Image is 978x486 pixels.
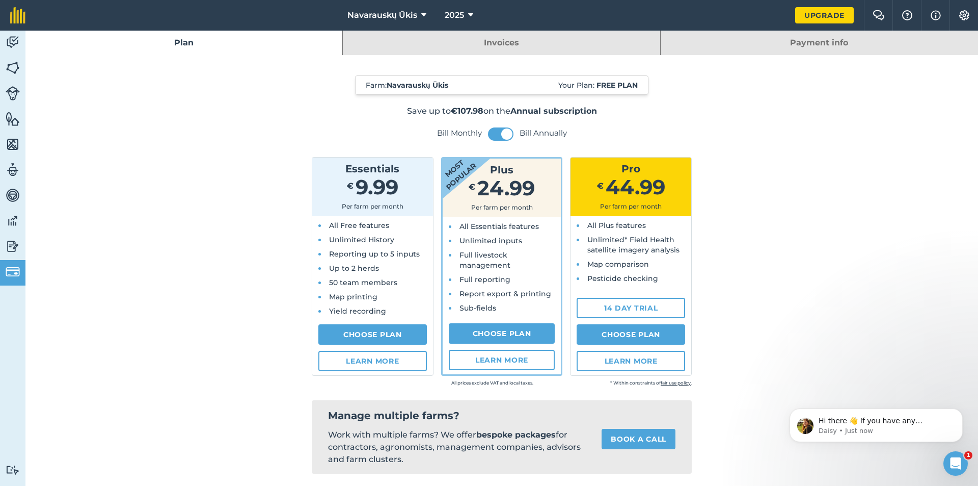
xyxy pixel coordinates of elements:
[459,275,510,284] span: Full reporting
[602,429,675,449] a: Book a call
[873,10,885,20] img: Two speech bubbles overlapping with the left bubble in the forefront
[328,408,675,423] h2: Manage multiple farms?
[451,106,483,116] strong: €107.98
[387,81,448,90] strong: Navarauskų Ūkis
[901,10,913,20] img: A question mark icon
[242,105,762,117] p: Save up to on the
[477,175,535,200] span: 24.99
[600,202,662,210] span: Per farm per month
[449,350,555,370] a: Learn more
[533,378,692,388] small: * Within constraints of .
[476,430,556,440] strong: bespoke packages
[459,250,510,270] span: Full livestock management
[964,451,972,459] span: 1
[774,387,978,458] iframe: Intercom notifications message
[558,80,638,90] span: Your Plan:
[318,324,427,345] a: Choose Plan
[596,81,638,90] strong: Free plan
[6,86,20,100] img: svg+xml;base64,PD94bWwgdmVyc2lvbj0iMS4wIiBlbmNvZGluZz0idXRmLTgiPz4KPCEtLSBHZW5lcmF0b3I6IEFkb2JlIE...
[342,202,403,210] span: Per farm per month
[329,235,394,244] span: Unlimited History
[318,351,427,371] a: Learn more
[510,106,597,116] strong: Annual subscription
[577,324,685,345] a: Choose Plan
[577,351,685,371] a: Learn more
[577,298,685,318] a: 14 day trial
[459,222,539,231] span: All Essentials features
[375,378,533,388] small: All prices exclude VAT and local taxes.
[6,239,20,254] img: svg+xml;base64,PD94bWwgdmVyc2lvbj0iMS4wIiBlbmNvZGluZz0idXRmLTgiPz4KPCEtLSBHZW5lcmF0b3I6IEFkb2JlIE...
[597,181,604,191] span: €
[347,181,354,191] span: €
[958,10,970,20] img: A cog icon
[437,128,482,138] label: Bill Monthly
[25,31,342,55] a: Plan
[459,236,522,245] span: Unlimited inputs
[328,429,585,466] p: Work with multiple farms? We offer for contractors, agronomists, management companies, advisors a...
[459,303,496,313] span: Sub-fields
[10,7,25,23] img: fieldmargin Logo
[6,465,20,475] img: svg+xml;base64,PD94bWwgdmVyc2lvbj0iMS4wIiBlbmNvZGluZz0idXRmLTgiPz4KPCEtLSBHZW5lcmF0b3I6IEFkb2JlIE...
[366,80,448,90] span: Farm :
[795,7,854,23] a: Upgrade
[943,451,968,476] iframe: Intercom live chat
[6,60,20,75] img: svg+xml;base64,PHN2ZyB4bWxucz0iaHR0cDovL3d3dy53My5vcmcvMjAwMC9zdmciIHdpZHRoPSI1NiIgaGVpZ2h0PSI2MC...
[490,164,513,176] span: Plus
[661,31,978,55] a: Payment info
[356,174,398,199] span: 9.99
[6,162,20,177] img: svg+xml;base64,PD94bWwgdmVyc2lvbj0iMS4wIiBlbmNvZGluZz0idXRmLTgiPz4KPCEtLSBHZW5lcmF0b3I6IEFkb2JlIE...
[587,260,649,269] span: Map comparison
[347,9,417,21] span: Navarauskų Ūkis
[6,111,20,126] img: svg+xml;base64,PHN2ZyB4bWxucz0iaHR0cDovL3d3dy53My5vcmcvMjAwMC9zdmciIHdpZHRoPSI1NiIgaGVpZ2h0PSI2MC...
[329,221,389,230] span: All Free features
[520,128,567,138] label: Bill Annually
[6,188,20,203] img: svg+xml;base64,PD94bWwgdmVyc2lvbj0iMS4wIiBlbmNvZGluZz0idXRmLTgiPz4KPCEtLSBHZW5lcmF0b3I6IEFkb2JlIE...
[345,163,399,175] span: Essentials
[449,323,555,344] a: Choose Plan
[6,35,20,50] img: svg+xml;base64,PD94bWwgdmVyc2lvbj0iMS4wIiBlbmNvZGluZz0idXRmLTgiPz4KPCEtLSBHZW5lcmF0b3I6IEFkb2JlIE...
[471,203,533,211] span: Per farm per month
[6,137,20,152] img: svg+xml;base64,PHN2ZyB4bWxucz0iaHR0cDovL3d3dy53My5vcmcvMjAwMC9zdmciIHdpZHRoPSI1NiIgaGVpZ2h0PSI2MC...
[661,380,691,386] a: fair use policy
[587,235,680,254] span: Unlimited* Field Health satellite imagery analysis
[329,292,377,301] span: Map printing
[931,9,941,21] img: svg+xml;base64,PHN2ZyB4bWxucz0iaHR0cDovL3d3dy53My5vcmcvMjAwMC9zdmciIHdpZHRoPSIxNyIgaGVpZ2h0PSIxNy...
[329,249,420,259] span: Reporting up to 5 inputs
[469,182,475,192] span: €
[329,306,386,316] span: Yield recording
[587,221,646,230] span: All Plus features
[329,264,379,273] span: Up to 2 herds
[6,213,20,228] img: svg+xml;base64,PD94bWwgdmVyc2lvbj0iMS4wIiBlbmNvZGluZz0idXRmLTgiPz4KPCEtLSBHZW5lcmF0b3I6IEFkb2JlIE...
[412,129,496,207] strong: Most popular
[606,174,665,199] span: 44.99
[329,278,397,287] span: 50 team members
[587,274,658,283] span: Pesticide checking
[621,163,640,175] span: Pro
[459,289,551,298] span: Report export & printing
[6,265,20,279] img: svg+xml;base64,PD94bWwgdmVyc2lvbj0iMS4wIiBlbmNvZGluZz0idXRmLTgiPz4KPCEtLSBHZW5lcmF0b3I6IEFkb2JlIE...
[343,31,660,55] a: Invoices
[445,9,464,21] span: 2025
